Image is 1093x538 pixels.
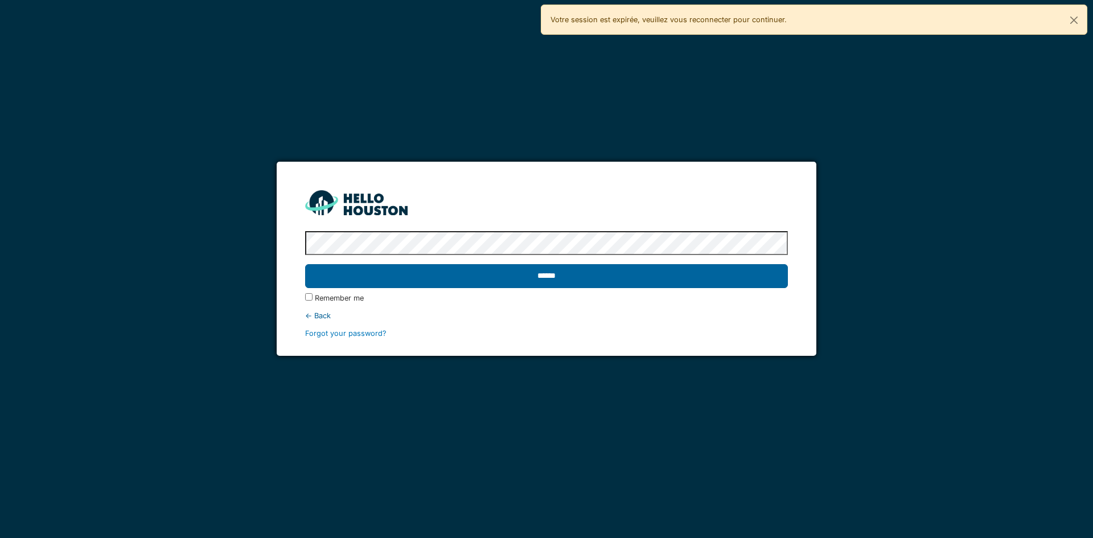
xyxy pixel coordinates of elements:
button: Close [1061,5,1087,35]
label: Remember me [315,293,364,303]
a: Forgot your password? [305,329,387,338]
div: Votre session est expirée, veuillez vous reconnecter pour continuer. [541,5,1087,35]
div: ← Back [305,310,787,321]
img: HH_line-BYnF2_Hg.png [305,190,408,215]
